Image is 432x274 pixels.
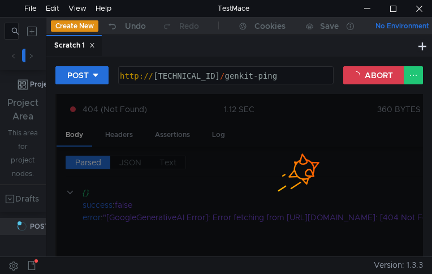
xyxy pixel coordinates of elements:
[375,21,429,32] div: No Environment
[179,19,199,33] div: Redo
[16,221,28,233] span: Loading...
[30,76,54,93] div: Project
[343,66,404,84] button: ABORT
[67,69,89,82] div: POST
[15,192,39,205] div: Drafts
[55,66,109,84] button: POST
[374,257,423,273] span: Version: 1.3.3
[54,40,95,52] div: Scratch 1
[30,218,49,235] span: POST
[320,22,339,30] div: Save
[125,19,146,33] div: Undo
[98,18,154,35] button: Undo
[51,20,98,32] button: Create New
[154,18,207,35] button: Redo
[254,19,286,33] div: Cookies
